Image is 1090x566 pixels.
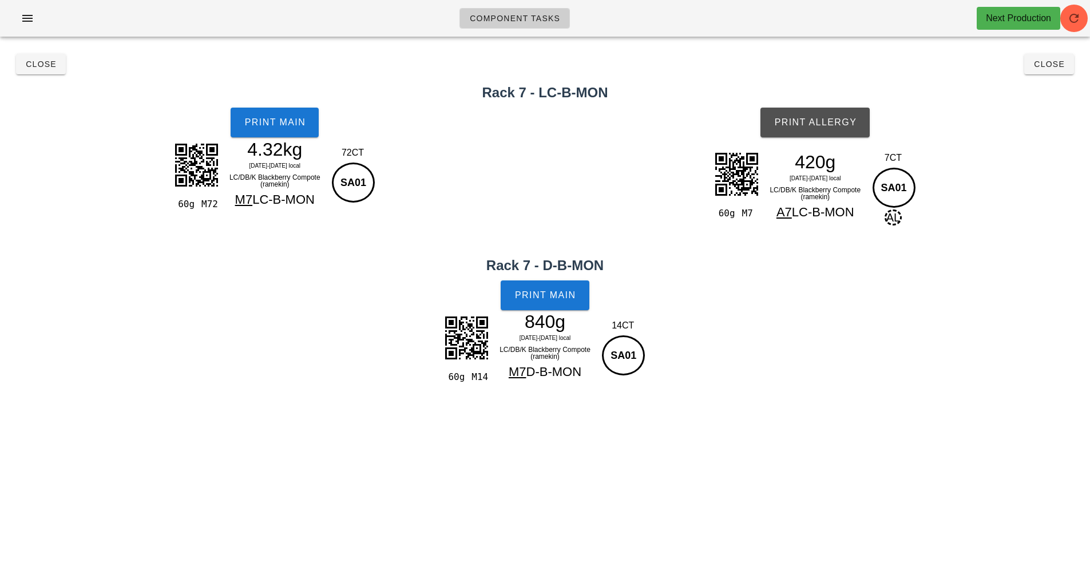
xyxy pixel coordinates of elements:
div: 60g [714,206,737,221]
span: AL [885,209,902,225]
button: Print Allergy [760,108,870,137]
span: Close [25,60,57,69]
div: SA01 [873,168,915,208]
h2: Rack 7 - D-B-MON [7,255,1083,276]
span: Component Tasks [469,14,560,23]
div: LC/DB/K Blackberry Compote (ramekin) [496,344,595,362]
span: [DATE]-[DATE] local [790,175,841,181]
button: Print Main [231,108,319,137]
button: Close [1024,54,1074,74]
span: [DATE]-[DATE] local [249,163,300,169]
img: GygJbj77YS8+AAAAAElFTkSuQmCC [168,136,225,193]
div: 60g [443,370,467,385]
div: 4.32kg [225,141,324,158]
img: 8mRRgQma0znpCKsGpeZqA3dWeq3ud9j86GJqQVwRMSOH9BjnZqupuJ0RVBcm7pAB3AUP2UmOsrFkeDFVnTch7xExI4d1FBO3t... [708,145,765,203]
span: D-B-MON [526,365,582,379]
span: M7 [235,192,253,207]
span: Print Allergy [774,117,857,128]
div: M7 [738,206,761,221]
div: 14CT [599,319,647,333]
img: wkjxjg+5+7r2gAAAABJRU5ErkJggg== [438,309,495,366]
div: 7CT [870,151,917,165]
span: LC-B-MON [252,192,315,207]
div: Next Production [986,11,1051,25]
div: LC/DB/K Blackberry Compote (ramekin) [766,184,865,203]
div: SA01 [602,335,645,375]
a: Component Tasks [459,8,570,29]
h2: Rack 7 - LC-B-MON [7,82,1083,103]
div: 420g [766,153,865,171]
div: M72 [197,197,220,212]
button: Print Main [501,280,589,310]
button: Close [16,54,66,74]
div: M14 [467,370,490,385]
div: SA01 [332,163,375,203]
span: A7 [776,205,792,219]
span: [DATE]-[DATE] local [520,335,571,341]
span: Print Main [244,117,306,128]
span: LC-B-MON [792,205,854,219]
div: 840g [496,313,595,330]
div: 72CT [329,146,376,160]
div: LC/DB/K Blackberry Compote (ramekin) [225,172,324,190]
span: Print Main [514,290,576,300]
span: Close [1033,60,1065,69]
div: 60g [173,197,197,212]
span: M7 [509,365,526,379]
